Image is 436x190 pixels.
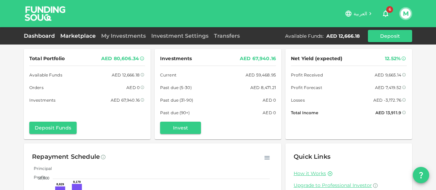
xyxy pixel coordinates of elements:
[413,167,429,183] button: question
[401,8,411,19] button: M
[294,153,330,160] span: Quick Links
[160,71,176,79] span: Current
[29,97,56,104] span: Investments
[160,54,192,63] span: Investments
[29,175,45,180] span: Profit
[211,33,243,39] a: Transfers
[160,84,192,91] span: Past due (5-30)
[263,109,276,116] div: AED 0
[326,33,360,39] div: AED 12,666.18
[160,97,193,104] span: Past due (31-90)
[98,33,149,39] a: My Investments
[58,33,98,39] a: Marketplace
[373,97,401,104] div: AED -3,172.76
[291,84,322,91] span: Profit Forecast
[285,33,324,39] div: Available Funds :
[112,71,140,79] div: AED 12,666.18
[291,54,343,63] span: Net Yield (expected)
[38,176,49,180] tspan: 10,000
[250,84,276,91] div: AED 8,471.21
[29,84,44,91] span: Orders
[379,7,392,20] button: 6
[294,182,372,188] span: Upgrade to Professional Investor
[375,71,401,79] div: AED 9,665.14
[354,11,367,17] span: العربية
[263,97,276,104] div: AED 0
[160,109,190,116] span: Past due (90+)
[29,71,62,79] span: Available Funds
[246,71,276,79] div: AED 59,468.95
[291,71,323,79] span: Profit Received
[291,97,305,104] span: Losses
[375,84,401,91] div: AED 7,419.52
[160,122,201,134] button: Invest
[385,54,401,63] div: 12.52%
[294,182,404,189] a: Upgrade to Professional Investor
[294,170,326,177] a: How it Works
[149,33,211,39] a: Investment Settings
[240,54,276,63] div: AED 67,940.16
[111,97,140,104] div: AED 67,940.16
[368,30,412,42] button: Deposit
[29,54,65,63] span: Total Portfolio
[32,152,100,162] div: Repayment Schedule
[101,54,139,63] div: AED 80,606.34
[126,84,140,91] div: AED 0
[29,166,52,171] span: Principal
[375,109,401,116] div: AED 13,911.9
[291,109,318,116] span: Total Income
[24,33,58,39] a: Dashboard
[29,122,77,134] button: Deposit Funds
[386,6,393,13] span: 6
